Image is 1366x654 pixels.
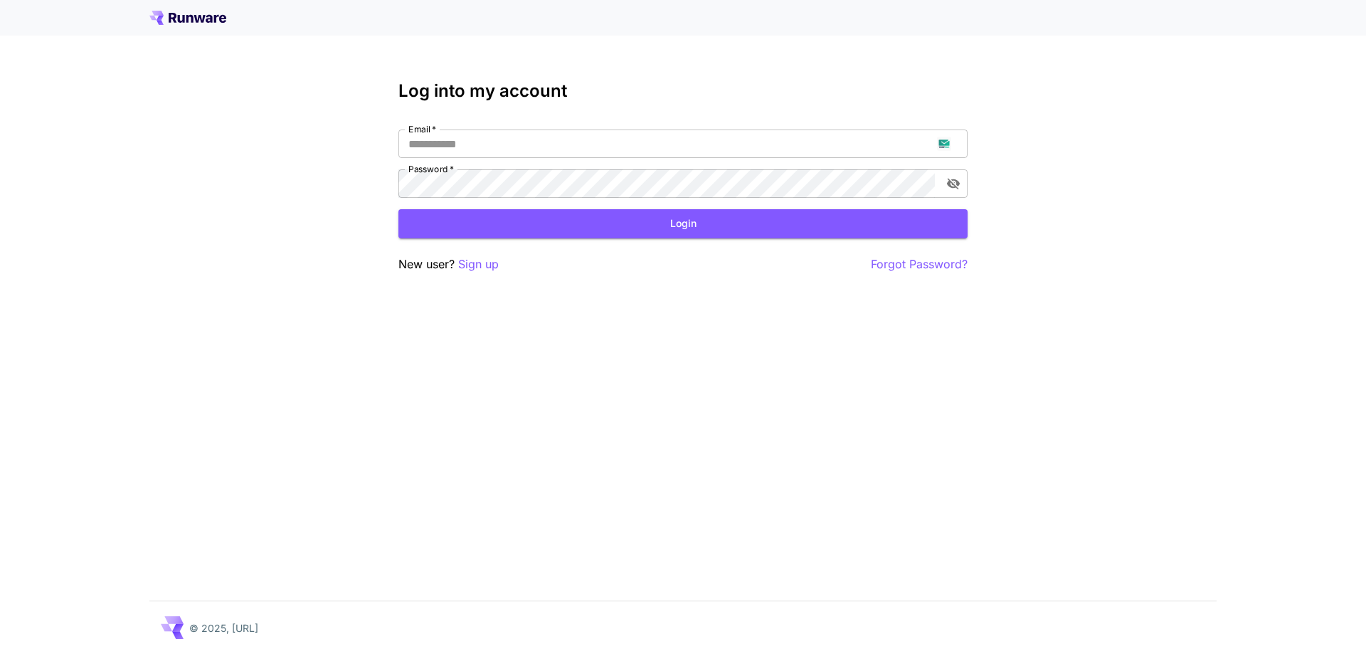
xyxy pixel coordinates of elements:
[941,171,966,196] button: toggle password visibility
[408,123,436,135] label: Email
[398,255,499,273] p: New user?
[408,163,454,175] label: Password
[398,81,968,101] h3: Log into my account
[398,209,968,238] button: Login
[871,255,968,273] button: Forgot Password?
[458,255,499,273] button: Sign up
[189,621,258,635] p: © 2025, [URL]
